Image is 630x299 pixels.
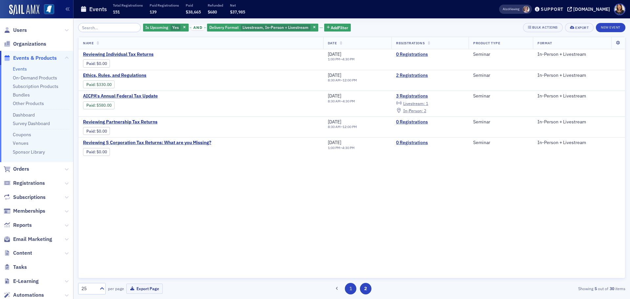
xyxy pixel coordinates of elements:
[13,278,39,285] span: E-Learning
[4,278,39,285] a: E-Learning
[537,140,620,146] div: In-Person + Livestream
[83,140,211,146] a: Reviewing S Corporation Tax Returns: What are you Missing?
[523,23,563,32] button: Bulk Actions
[86,149,94,154] a: Paid
[150,9,157,14] span: 139
[4,54,57,62] a: Events & Products
[503,7,519,11] span: Viewing
[172,25,179,30] span: Yes
[328,41,337,45] span: Date
[86,129,96,134] span: :
[343,99,355,103] time: 4:30 PM
[143,24,189,32] div: Yes
[396,93,464,99] a: 3 Registrations
[448,286,625,291] div: Showing out of items
[328,145,340,150] time: 1:00 PM
[13,140,29,146] a: Venues
[83,127,110,135] div: Paid: 0 - $0
[328,99,355,103] div: –
[575,26,589,30] div: Export
[89,5,107,13] h1: Events
[328,124,341,129] time: 8:30 AM
[473,93,528,99] div: Seminar
[4,222,32,229] a: Reports
[473,52,528,57] div: Seminar
[4,40,46,48] a: Organizations
[208,9,217,14] span: $680
[86,82,94,87] a: Paid
[81,285,96,292] div: 25
[230,9,245,14] span: $37,985
[13,66,27,72] a: Events
[13,180,45,187] span: Registrations
[78,23,141,32] input: Search…
[567,7,612,11] button: [DOMAIN_NAME]
[343,78,357,82] time: 12:00 PM
[83,119,193,125] span: Reviewing Partnership Tax Returns
[596,23,625,32] button: New Event
[83,52,193,57] a: Reviewing Individual Tax Returns
[96,103,112,108] span: $580.00
[9,5,39,15] a: SailAMX
[4,236,52,243] a: Email Marketing
[4,194,46,201] a: Subscriptions
[573,6,610,12] div: [DOMAIN_NAME]
[209,25,239,30] span: Delivery Format
[96,61,107,66] span: $0.00
[13,40,46,48] span: Organizations
[13,194,46,201] span: Subscriptions
[86,61,94,66] a: Paid
[83,101,115,109] div: Paid: 5 - $58000
[96,129,107,134] span: $0.00
[39,4,54,15] a: View Homepage
[86,82,96,87] span: :
[342,57,355,61] time: 4:30 PM
[230,3,245,8] p: Net
[328,139,341,145] span: [DATE]
[4,165,29,173] a: Orders
[324,24,351,32] button: AddFilter
[13,112,35,118] a: Dashboard
[86,103,96,108] span: :
[537,52,620,57] div: In-Person + Livestream
[96,82,112,87] span: $330.00
[4,291,44,299] a: Automations
[108,286,124,291] label: per page
[403,108,423,113] span: In-Person :
[13,132,31,138] a: Coupons
[503,7,509,11] div: Also
[396,73,464,78] a: 2 Registrations
[13,100,44,106] a: Other Products
[424,108,426,113] span: 2
[190,25,206,30] button: and
[83,93,193,99] a: AICPA's Annual Federal Tax Update
[13,264,27,271] span: Tasks
[13,207,45,215] span: Memberships
[593,286,598,291] strong: 5
[328,125,357,129] div: –
[13,75,57,81] a: On-Demand Products
[186,9,201,14] span: $38,665
[13,92,30,98] a: Bundles
[328,57,355,61] div: –
[13,236,52,243] span: Email Marketing
[343,124,357,129] time: 12:00 PM
[328,72,341,78] span: [DATE]
[541,6,563,12] div: Support
[150,3,179,8] p: Paid Registrations
[473,140,528,146] div: Seminar
[523,6,530,13] span: Lydia Carlisle
[328,119,341,125] span: [DATE]
[328,99,341,103] time: 8:30 AM
[345,283,356,294] button: 1
[426,101,428,106] span: 1
[242,25,308,30] span: Livestream, In-Person + Livestream
[396,119,464,125] a: 0 Registrations
[396,108,426,113] a: In-Person: 2
[396,140,464,146] a: 0 Registrations
[13,222,32,229] span: Reports
[86,129,94,134] a: Paid
[342,145,355,150] time: 4:30 PM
